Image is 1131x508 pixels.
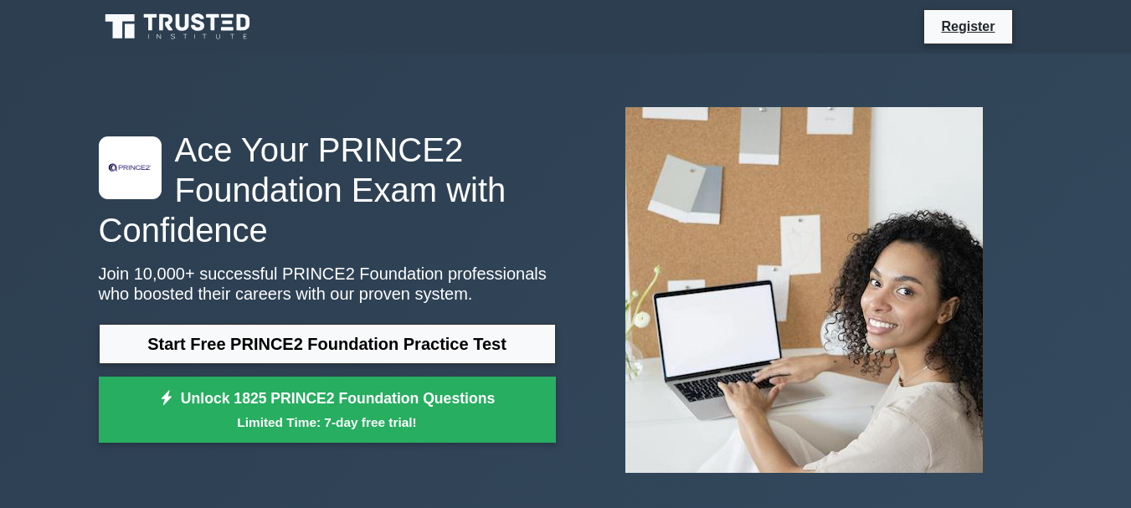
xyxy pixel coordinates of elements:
[99,264,556,304] p: Join 10,000+ successful PRINCE2 Foundation professionals who boosted their careers with our prove...
[120,413,535,432] small: Limited Time: 7-day free trial!
[99,130,556,250] h1: Ace Your PRINCE2 Foundation Exam with Confidence
[99,377,556,444] a: Unlock 1825 PRINCE2 Foundation QuestionsLimited Time: 7-day free trial!
[99,324,556,364] a: Start Free PRINCE2 Foundation Practice Test
[931,16,1005,37] a: Register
